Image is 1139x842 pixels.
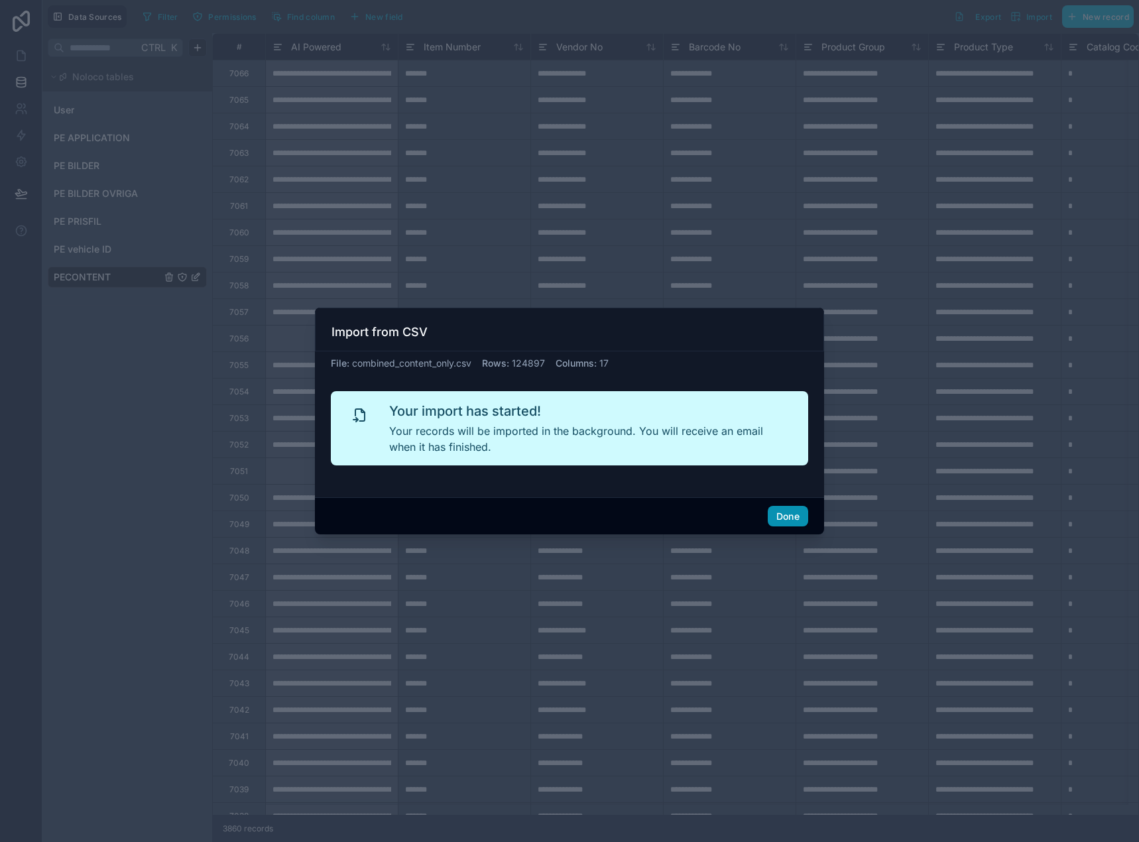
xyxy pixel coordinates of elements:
span: Rows : [482,357,509,369]
span: combined_content_only.csv [352,357,471,369]
span: 124897 [512,357,545,369]
span: File : [331,357,349,369]
h3: Import from CSV [331,324,428,340]
span: Columns : [556,357,597,369]
span: 17 [599,357,609,369]
h2: Your import has started! [389,402,787,420]
p: Your records will be imported in the background. You will receive an email when it has finished. [389,423,787,455]
button: Done [768,506,808,527]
